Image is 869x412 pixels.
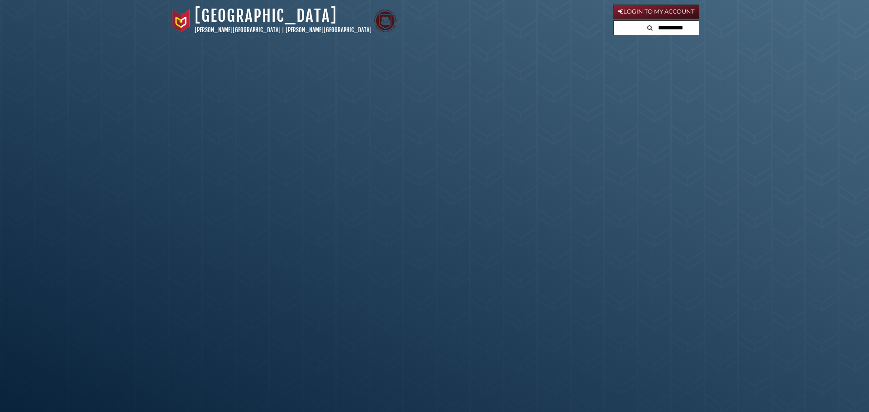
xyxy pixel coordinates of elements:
span: | [282,26,284,33]
a: [GEOGRAPHIC_DATA] [195,6,337,26]
i: Search [647,25,653,31]
img: Calvin Theological Seminary [374,9,396,32]
a: [PERSON_NAME][GEOGRAPHIC_DATA] [195,26,281,33]
a: Login to My Account [613,5,699,19]
img: Calvin University [170,9,192,32]
a: [PERSON_NAME][GEOGRAPHIC_DATA] [286,26,372,33]
button: Search [645,21,655,33]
